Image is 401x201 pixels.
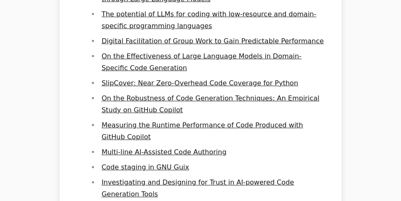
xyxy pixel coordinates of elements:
a: Code staging in GNU Guix [102,163,189,171]
a: Investigating and Designing for Trust in AI-powered Code Generation Tools [102,178,294,198]
a: On the Robustness of Code Generation Techniques: An Empirical Study on GitHub Copilot [102,94,319,114]
a: Multi-line AI-Assisted Code Authoring [102,148,226,156]
a: SlipCover: Near Zero-Overhead Code Coverage for Python [102,79,298,87]
a: On the Effectiveness of Large Language Models in Domain-Specific Code Generation [102,52,301,72]
a: Digital Facilitation of Group Work to Gain Predictable Performance [102,37,323,45]
a: Measuring the Runtime Performance of Code Produced with GitHub Copilot [102,121,303,141]
a: The potential of LLMs for coding with low-resource and domain-specific programming languages [102,10,316,30]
